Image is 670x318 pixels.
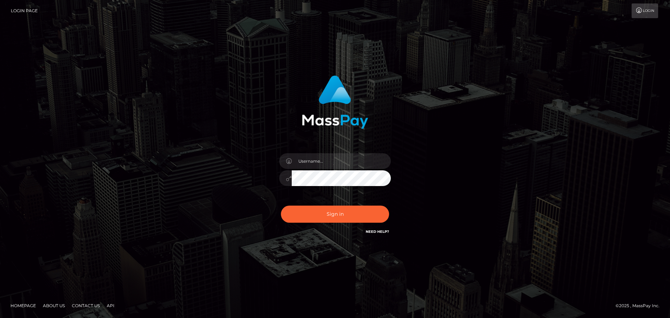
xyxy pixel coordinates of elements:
[632,3,658,18] a: Login
[8,300,39,311] a: Homepage
[104,300,117,311] a: API
[616,302,665,310] div: © 2025 , MassPay Inc.
[40,300,68,311] a: About Us
[281,206,389,223] button: Sign in
[292,153,391,169] input: Username...
[69,300,103,311] a: Contact Us
[366,229,389,234] a: Need Help?
[302,75,368,129] img: MassPay Login
[11,3,38,18] a: Login Page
